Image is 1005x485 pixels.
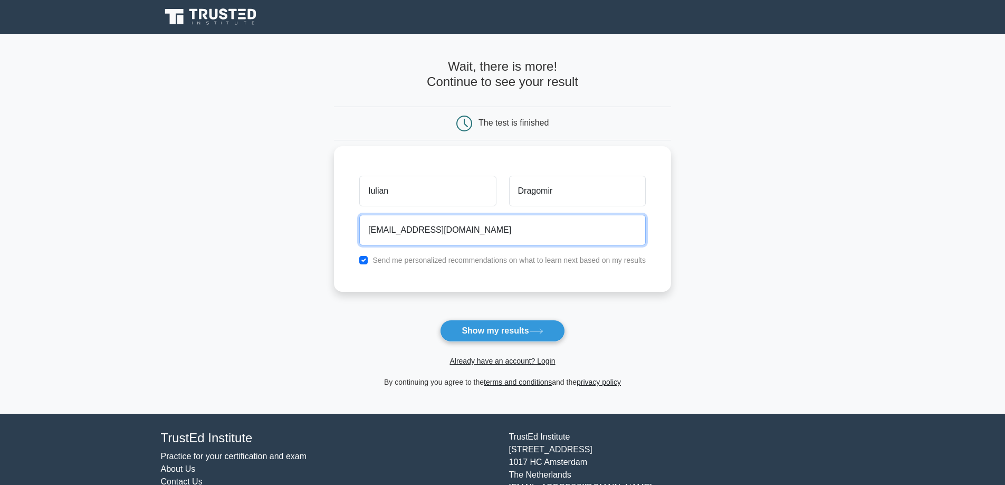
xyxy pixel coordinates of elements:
[372,256,646,264] label: Send me personalized recommendations on what to learn next based on my results
[359,215,646,245] input: Email
[359,176,496,206] input: First name
[440,320,564,342] button: Show my results
[509,176,646,206] input: Last name
[478,118,549,127] div: The test is finished
[484,378,552,386] a: terms and conditions
[577,378,621,386] a: privacy policy
[161,431,496,446] h4: TrustEd Institute
[328,376,677,388] div: By continuing you agree to the and the
[161,452,307,461] a: Practice for your certification and exam
[161,464,196,473] a: About Us
[334,59,671,90] h4: Wait, there is more! Continue to see your result
[449,357,555,365] a: Already have an account? Login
